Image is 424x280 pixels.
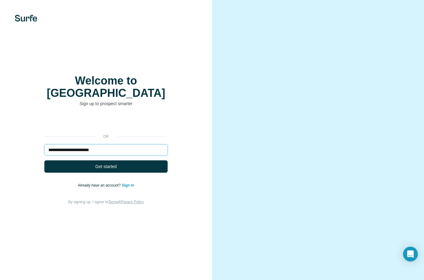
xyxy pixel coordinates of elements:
[403,247,418,261] div: Open Intercom Messenger
[121,200,144,204] a: Privacy Policy
[68,200,144,204] span: By signing up, I agree to &
[44,75,168,99] h1: Welcome to [GEOGRAPHIC_DATA]
[96,134,116,139] p: or
[108,200,118,204] a: Terms
[78,183,122,187] span: Already have an account?
[41,116,171,130] iframe: Sign in with Google Button
[44,101,168,107] p: Sign up to prospect smarter
[15,15,37,22] img: Surfe's logo
[95,163,116,170] span: Get started
[44,160,168,173] button: Get started
[297,6,418,91] iframe: Sign in with Google Dialogue
[122,183,134,187] a: Sign in
[44,116,168,130] div: Sign in with Google. Opens in new tab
